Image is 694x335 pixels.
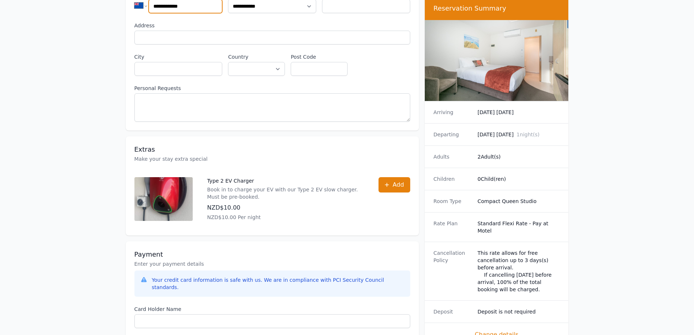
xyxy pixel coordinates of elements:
label: Post Code [291,53,348,61]
dd: Deposit is not required [478,308,560,315]
dt: Children [434,175,472,183]
p: Book in to charge your EV with our Type 2 EV slow charger. Must be pre-booked. [207,186,364,200]
h3: Extras [134,145,410,154]
dd: [DATE] [DATE] [478,131,560,138]
dt: Arriving [434,109,472,116]
label: City [134,53,223,61]
img: Type 2 EV Charger [134,177,193,221]
h3: Payment [134,250,410,259]
label: Card Holder Name [134,305,410,313]
span: 1 night(s) [517,132,540,137]
span: Add [393,180,404,189]
dd: 2 Adult(s) [478,153,560,160]
img: Compact Queen Studio [425,20,569,101]
label: Address [134,22,410,29]
dd: Compact Queen Studio [478,198,560,205]
p: Make your stay extra special [134,155,410,163]
label: Personal Requests [134,85,410,92]
p: NZD$10.00 Per night [207,214,364,221]
p: Type 2 EV Charger [207,177,364,184]
dd: Standard Flexi Rate - Pay at Motel [478,220,560,234]
div: This rate allows for free cancellation up to 3 days(s) before arrival. If cancelling [DATE] befor... [478,249,560,293]
dt: Cancellation Policy [434,249,472,293]
div: Your credit card information is safe with us. We are in compliance with PCI Security Council stan... [152,276,404,291]
dt: Adults [434,153,472,160]
dd: 0 Child(ren) [478,175,560,183]
p: Enter your payment details [134,260,410,268]
dt: Rate Plan [434,220,472,234]
dt: Departing [434,131,472,138]
label: Country [228,53,285,61]
h3: Reservation Summary [434,4,560,13]
button: Add [379,177,410,192]
dt: Room Type [434,198,472,205]
dd: [DATE] [DATE] [478,109,560,116]
p: NZD$10.00 [207,203,364,212]
dt: Deposit [434,308,472,315]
